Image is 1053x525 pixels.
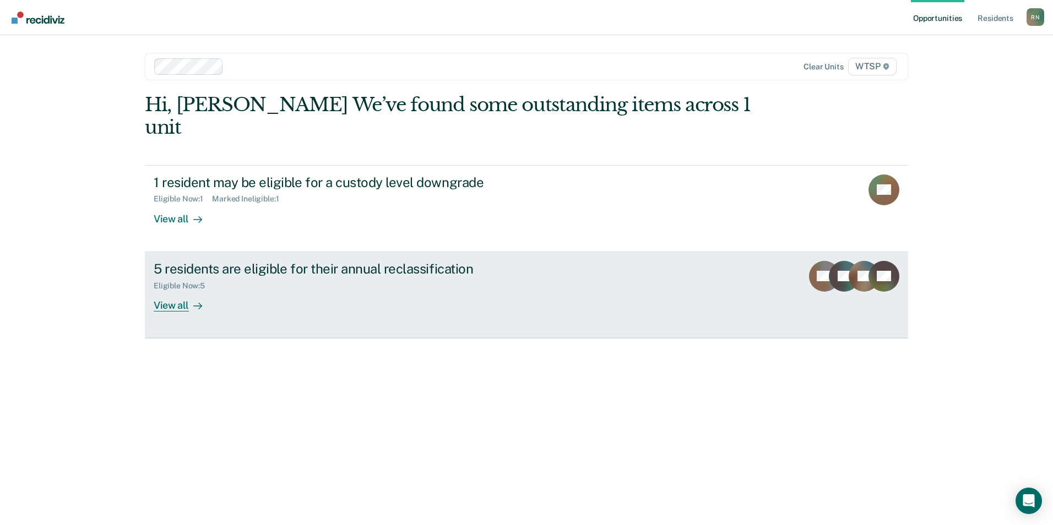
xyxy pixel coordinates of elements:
[1016,488,1042,514] div: Open Intercom Messenger
[154,290,215,311] div: View all
[145,165,908,252] a: 1 resident may be eligible for a custody level downgradeEligible Now:1Marked Ineligible:1View all
[154,204,215,225] div: View all
[145,94,756,139] div: Hi, [PERSON_NAME] We’ve found some outstanding items across 1 unit
[154,281,214,291] div: Eligible Now : 5
[154,261,540,277] div: 5 residents are eligible for their annual reclassification
[1027,8,1044,26] div: R N
[12,12,64,24] img: Recidiviz
[154,194,212,204] div: Eligible Now : 1
[804,62,844,72] div: Clear units
[1027,8,1044,26] button: Profile dropdown button
[212,194,287,204] div: Marked Ineligible : 1
[154,174,540,190] div: 1 resident may be eligible for a custody level downgrade
[848,58,897,75] span: WTSP
[145,252,908,338] a: 5 residents are eligible for their annual reclassificationEligible Now:5View all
